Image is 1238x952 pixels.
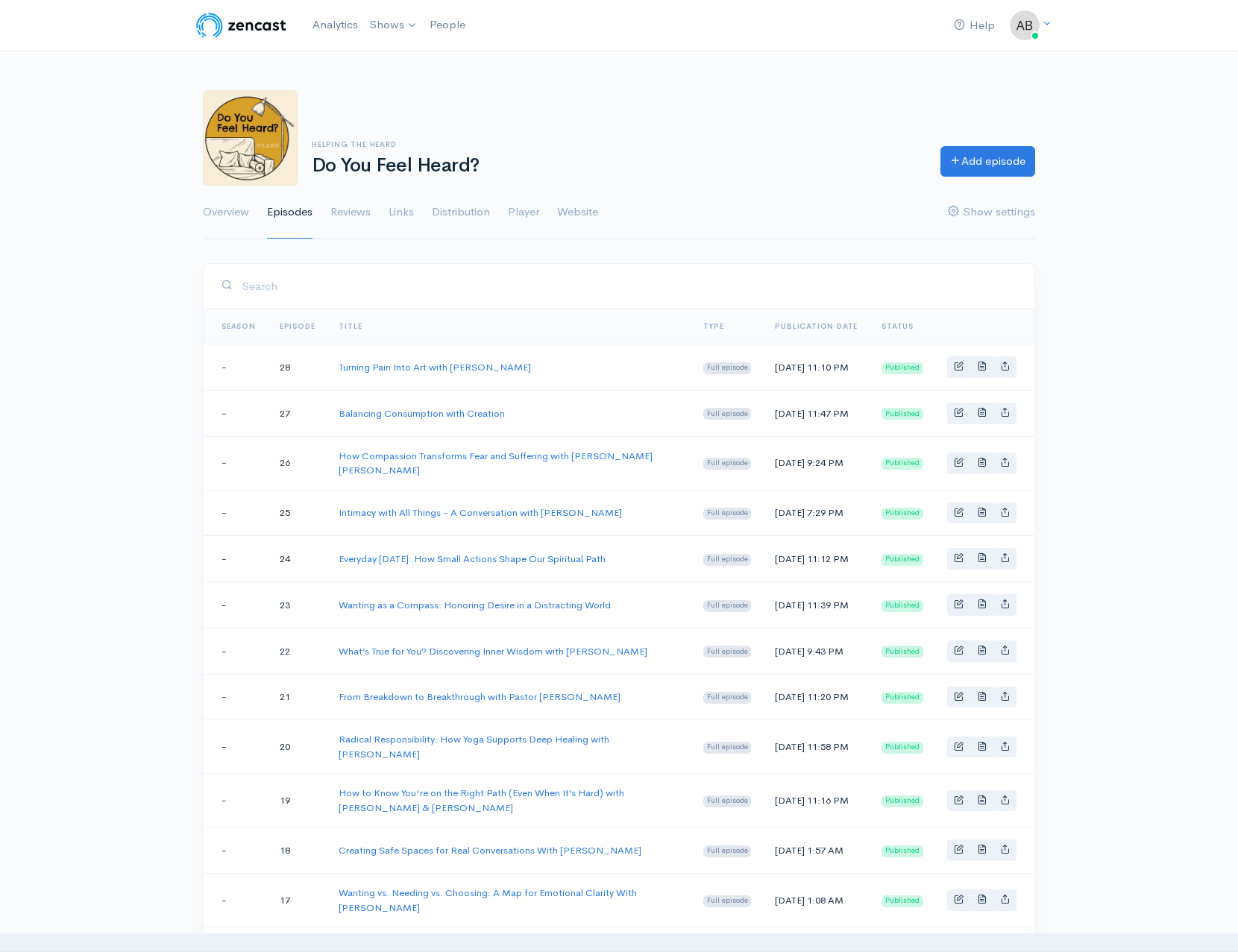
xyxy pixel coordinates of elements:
[194,10,289,40] img: ZenCast Logo
[1187,901,1223,937] iframe: gist-messenger-bubble-iframe
[947,839,1017,861] div: Basic example
[268,536,327,582] td: 24
[882,362,923,374] span: Published
[339,690,620,703] a: From Breakdown to Breakthrough with Pastor [PERSON_NAME]
[242,271,1017,301] input: Search
[339,645,647,658] a: What’s True for You? Discovering Inner Wisdom with [PERSON_NAME]
[432,186,490,239] a: Distribution
[268,774,327,828] td: 19
[204,582,268,628] td: -
[1010,10,1040,40] img: ...
[940,146,1035,177] a: Add episode
[882,600,923,612] span: Published
[703,408,752,420] span: Full episode
[947,737,1017,758] div: Basic example
[882,554,923,566] span: Published
[882,795,923,807] span: Published
[948,10,1001,42] a: Help
[339,786,624,814] a: How to Know You're on the Right Path (Even When It’s Hard) with [PERSON_NAME] & [PERSON_NAME]
[280,321,315,331] a: Episode
[703,362,752,374] span: Full episode
[947,594,1017,616] div: Basic example
[763,674,870,720] td: [DATE] 11:20 PM
[204,674,268,720] td: -
[703,795,752,807] span: Full episode
[268,582,327,628] td: 23
[703,321,724,331] a: Type
[508,186,539,239] a: Player
[947,356,1017,378] div: Basic example
[947,889,1017,911] div: Basic example
[882,508,923,520] span: Published
[763,720,870,774] td: [DATE] 11:58 PM
[703,458,752,470] span: Full episode
[364,9,424,42] a: Shows
[307,9,364,41] a: Analytics
[339,361,531,373] a: Turning Pain Into Art with [PERSON_NAME]
[882,845,923,857] span: Published
[339,506,622,519] a: Intimacy with All Things - A Conversation with [PERSON_NAME]
[268,874,327,927] td: 17
[947,502,1017,524] div: Basic example
[339,407,505,420] a: Balancing Consumption with Creation
[763,536,870,582] td: [DATE] 11:12 PM
[268,344,327,391] td: 28
[763,582,870,628] td: [DATE] 11:39 PM
[267,186,312,239] a: Episodes
[763,490,870,536] td: [DATE] 7:29 PM
[203,186,249,239] a: Overview
[339,321,362,331] a: Title
[312,140,923,148] h6: Helping The Heard
[204,720,268,774] td: -
[882,321,914,331] span: Status
[424,9,471,41] a: People
[204,536,268,582] td: -
[882,458,923,470] span: Published
[703,742,752,754] span: Full episode
[763,390,870,436] td: [DATE] 11:47 PM
[221,321,256,331] a: Season
[763,874,870,927] td: [DATE] 1:08 AM
[763,774,870,828] td: [DATE] 11:16 PM
[703,600,752,612] span: Full episode
[268,490,327,536] td: 25
[204,774,268,828] td: -
[947,453,1017,474] div: Basic example
[882,408,923,420] span: Published
[339,733,609,760] a: Radical Responsibility: How Yoga Supports Deep Healing with [PERSON_NAME]
[703,845,752,857] span: Full episode
[947,790,1017,812] div: Basic example
[947,403,1017,424] div: Basic example
[312,155,923,177] h1: Do You Feel Heard?
[948,186,1035,239] a: Show settings
[268,828,327,874] td: 18
[947,548,1017,570] div: Basic example
[204,490,268,536] td: -
[268,720,327,774] td: 20
[882,895,923,907] span: Published
[763,436,870,490] td: [DATE] 9:24 PM
[204,390,268,436] td: -
[882,742,923,754] span: Published
[204,628,268,674] td: -
[204,828,268,874] td: -
[339,450,653,477] a: How Compassion Transforms Fear and Suffering with [PERSON_NAME] [PERSON_NAME]
[204,874,268,927] td: -
[268,628,327,674] td: 22
[775,321,858,331] a: Publication date
[703,692,752,704] span: Full episode
[204,436,268,490] td: -
[339,844,641,857] a: Creating Safe Spaces for Real Conversations With [PERSON_NAME]
[339,886,637,914] a: Wanting vs. Needing vs. Choosing: A Map for Emotional Clarity With [PERSON_NAME]
[268,436,327,490] td: 26
[763,628,870,674] td: [DATE] 9:43 PM
[330,186,371,239] a: Reviews
[947,640,1017,662] div: Basic example
[557,186,598,239] a: Website
[339,599,611,611] a: Wanting as a Compass: Honoring Desire in a Distracting World
[703,554,752,566] span: Full episode
[389,186,414,239] a: Links
[763,344,870,391] td: [DATE] 11:10 PM
[268,674,327,720] td: 21
[339,552,606,565] a: Everyday [DATE]: How Small Actions Shape Our Spiritual Path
